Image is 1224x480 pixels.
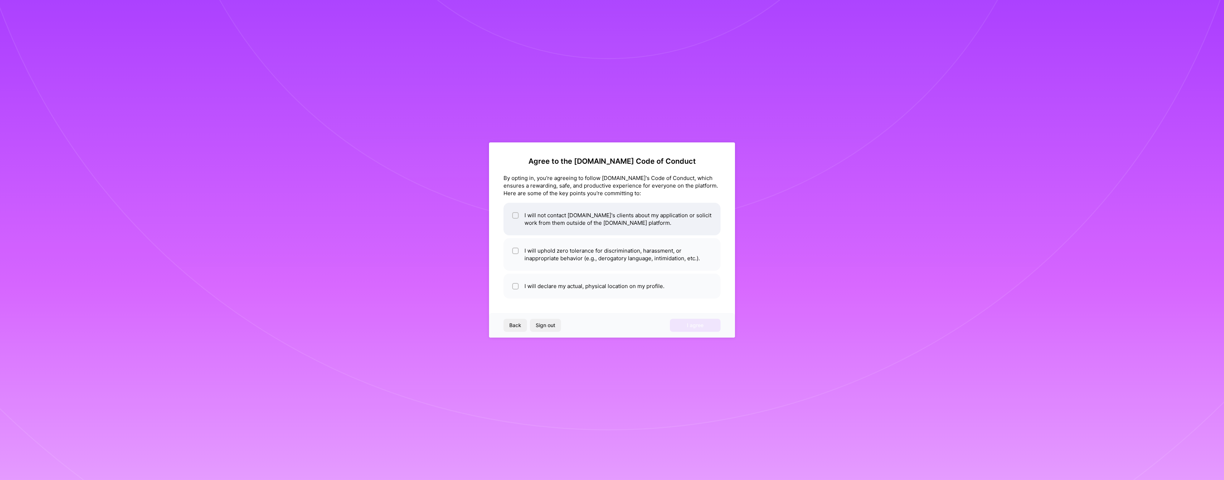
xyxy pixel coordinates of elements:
li: I will not contact [DOMAIN_NAME]'s clients about my application or solicit work from them outside... [503,203,721,235]
button: Sign out [530,319,561,332]
li: I will uphold zero tolerance for discrimination, harassment, or inappropriate behavior (e.g., der... [503,238,721,271]
span: Back [509,322,521,329]
li: I will declare my actual, physical location on my profile. [503,274,721,299]
div: By opting in, you're agreeing to follow [DOMAIN_NAME]'s Code of Conduct, which ensures a rewardin... [503,174,721,197]
h2: Agree to the [DOMAIN_NAME] Code of Conduct [503,157,721,166]
button: Back [503,319,527,332]
span: Sign out [536,322,555,329]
